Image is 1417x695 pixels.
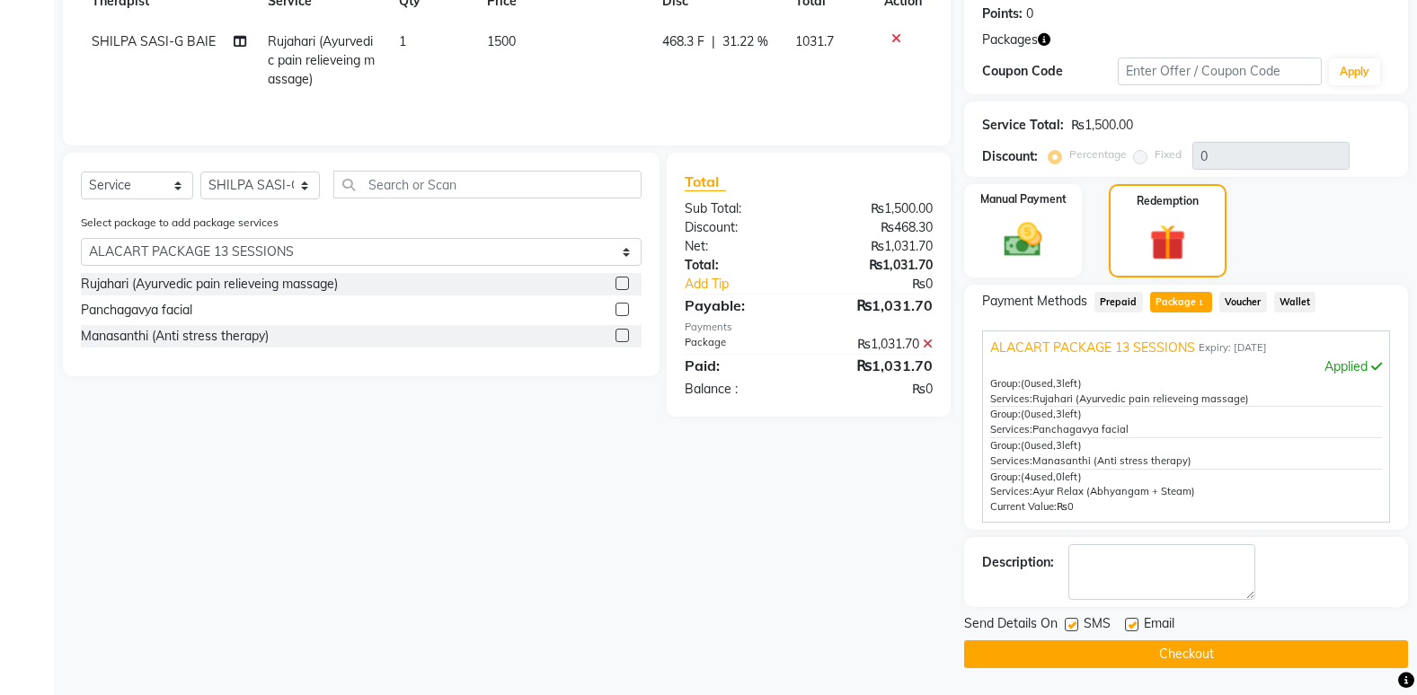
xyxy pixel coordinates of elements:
[81,301,192,320] div: Panchagavya facial
[1021,439,1082,452] span: used, left)
[964,640,1408,668] button: Checkout
[487,33,516,49] span: 1500
[990,357,1382,376] div: Applied
[990,423,1032,435] span: Services:
[1137,193,1199,209] label: Redemption
[809,335,946,354] div: ₨1,031.70
[990,439,1021,452] span: Group:
[1196,298,1206,309] span: 1
[982,292,1087,311] span: Payment Methods
[982,553,1054,572] div: Description:
[982,62,1118,81] div: Coupon Code
[992,218,1053,261] img: _cash.svg
[982,4,1023,23] div: Points:
[1056,377,1062,390] span: 3
[809,256,946,275] div: ₨1,031.70
[831,275,946,294] div: ₨0
[982,31,1038,49] span: Packages
[1219,292,1267,312] span: Voucher
[809,355,946,376] div: ₨1,031.70
[268,33,375,87] span: Rujahari (Ayurvedic pain relieveing massage)
[1021,377,1082,390] span: used, left)
[964,614,1058,637] span: Send Details On
[1274,292,1316,312] span: Wallet
[671,335,809,354] div: Package
[1144,614,1174,637] span: Email
[1329,58,1380,85] button: Apply
[1138,220,1197,265] img: _gift.svg
[1155,146,1182,163] label: Fixed
[685,320,933,335] div: Payments
[81,327,269,346] div: Manasanthi (Anti stress therapy)
[333,171,642,198] input: Search or Scan
[1021,439,1031,452] span: (0
[982,116,1064,135] div: Service Total:
[1032,392,1249,405] span: Rujahari (Ayurvedic pain relieveing massage)
[1032,485,1195,497] span: Ayur Relax (Abhyangam + Steam)
[990,454,1032,467] span: Services:
[1021,471,1082,483] span: used, left)
[671,275,832,294] a: Add Tip
[809,295,946,316] div: ₨1,031.70
[671,199,809,218] div: Sub Total:
[685,172,726,191] span: Total
[1071,116,1133,135] div: ₨1,500.00
[92,33,216,49] span: SHILPA SASI-G BAIE
[809,380,946,399] div: ₨0
[1026,4,1033,23] div: 0
[809,199,946,218] div: ₨1,500.00
[1094,292,1143,312] span: Prepaid
[795,33,834,49] span: 1031.7
[1056,471,1062,483] span: 0
[809,237,946,256] div: ₨1,031.70
[671,256,809,275] div: Total:
[1021,408,1031,420] span: (0
[1021,471,1031,483] span: (4
[982,147,1038,166] div: Discount:
[1056,439,1062,452] span: 3
[81,275,338,294] div: Rujahari (Ayurvedic pain relieveing massage)
[1056,408,1062,420] span: 3
[1021,408,1082,420] span: used, left)
[1021,377,1031,390] span: (0
[671,295,809,316] div: Payable:
[990,392,1032,405] span: Services:
[1032,454,1191,467] span: Manasanthi (Anti stress therapy)
[1199,340,1267,356] span: Expiry: [DATE]
[671,218,809,237] div: Discount:
[1084,614,1111,637] span: SMS
[722,32,768,51] span: 31.22 %
[990,408,1021,420] span: Group:
[671,237,809,256] div: Net:
[809,218,946,237] div: ₨468.30
[1032,423,1129,435] span: Panchagavya facial
[990,339,1195,357] span: ALACART PACKAGE 13 SESSIONS
[399,33,406,49] span: 1
[81,215,279,231] label: Select package to add package services
[990,500,1057,513] span: Current Value:
[671,380,809,399] div: Balance :
[990,377,1021,390] span: Group:
[980,191,1067,207] label: Manual Payment
[662,32,704,51] span: 468.3 F
[1069,146,1127,163] label: Percentage
[1118,57,1322,85] input: Enter Offer / Coupon Code
[712,32,715,51] span: |
[990,471,1021,483] span: Group:
[1150,292,1212,312] span: Package
[990,485,1032,497] span: Services:
[671,355,809,376] div: Paid:
[1057,500,1074,513] span: ₨0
